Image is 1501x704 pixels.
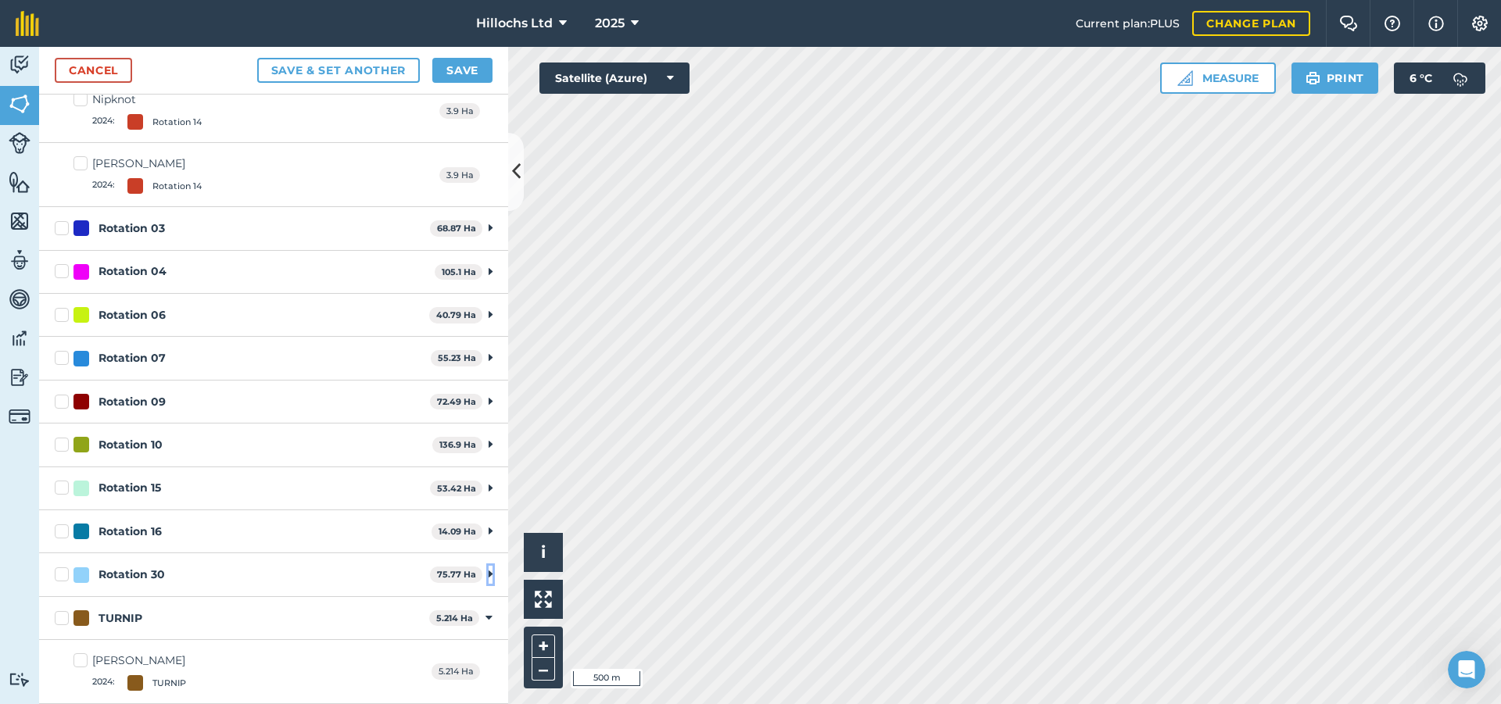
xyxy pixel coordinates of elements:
[535,591,552,608] img: Four arrows, one pointing top left, one top right, one bottom right and the last bottom left
[438,352,476,363] strong: 55.23 Ha
[183,527,208,538] span: Help
[92,155,202,172] div: [PERSON_NAME]
[432,58,493,83] button: Save
[99,524,162,540] div: Rotation 16
[92,178,115,194] span: 2024 :
[92,114,115,130] span: 2024 :
[152,116,202,129] div: Rotation 14
[31,30,152,55] img: logo
[1076,15,1180,32] span: Current plan : PLUS
[99,610,142,627] div: TURNIP
[1428,14,1444,33] img: svg+xml;base64,PHN2ZyB4bWxucz0iaHR0cDovL3d3dy53My5vcmcvMjAwMC9zdmciIHdpZHRoPSIxNyIgaGVpZ2h0PSIxNy...
[92,652,186,669] div: [PERSON_NAME]
[259,527,288,538] span: News
[524,533,563,572] button: i
[78,488,156,550] button: Messages
[9,366,30,389] img: svg+xml;base64,PD94bWwgdmVyc2lvbj0iMS4wIiBlbmNvZGluZz0idXRmLTgiPz4KPCEtLSBHZW5lcmF0b3I6IEFkb2JlIE...
[1160,63,1276,94] button: Measure
[9,672,30,687] img: svg+xml;base64,PD94bWwgdmVyc2lvbj0iMS4wIiBlbmNvZGluZz0idXRmLTgiPz4KPCEtLSBHZW5lcmF0b3I6IEFkb2JlIE...
[439,103,480,120] span: 3.9 Ha
[21,527,56,538] span: Home
[99,566,165,583] div: Rotation 30
[92,91,202,108] div: Nipknot
[539,63,690,94] button: Satellite (Azure)
[532,634,555,658] button: +
[476,14,553,33] span: Hillochs Ltd
[91,527,145,538] span: Messages
[9,288,30,311] img: svg+xml;base64,PD94bWwgdmVyc2lvbj0iMS4wIiBlbmNvZGluZz0idXRmLTgiPz4KPCEtLSBHZW5lcmF0b3I6IEFkb2JlIE...
[16,11,39,36] img: fieldmargin Logo
[1448,651,1485,688] iframe: Intercom live chat
[437,569,476,580] strong: 75.77 Ha
[9,209,30,233] img: svg+xml;base64,PHN2ZyB4bWxucz0iaHR0cDovL3d3dy53My5vcmcvMjAwMC9zdmciIHdpZHRoPSI1NiIgaGVpZ2h0PSI2MC...
[23,380,290,409] div: How to set up your sub-fields
[1445,63,1476,94] img: svg+xml;base64,PD94bWwgdmVyc2lvbj0iMS4wIiBlbmNvZGluZz0idXRmLTgiPz4KPCEtLSBHZW5lcmF0b3I6IEFkb2JlIE...
[439,167,480,184] span: 3.9 Ha
[99,307,166,323] div: Rotation 06
[23,409,290,438] div: How to invite people to your farm
[9,170,30,194] img: svg+xml;base64,PHN2ZyB4bWxucz0iaHR0cDovL3d3dy53My5vcmcvMjAwMC9zdmciIHdpZHRoPSI1NiIgaGVpZ2h0PSI2MC...
[92,675,115,691] span: 2024 :
[227,25,258,56] img: Profile image for Daisy
[442,266,476,277] strong: 105.1 Ha
[541,542,546,562] span: i
[32,328,262,345] div: Printing your farm map
[32,415,262,431] div: How to invite people to your farm
[23,284,290,316] button: Search for help
[437,483,476,494] strong: 53.42 Ha
[32,386,262,402] div: How to set up your sub-fields
[32,240,261,256] div: We'll be back online [DATE]
[99,263,167,280] div: Rotation 04
[156,488,235,550] button: Help
[16,453,296,563] img: Introducing Pesticide Check
[31,111,281,164] p: 👋Hello [PERSON_NAME],
[23,322,290,351] div: Printing your farm map
[439,526,476,537] strong: 14.09 Ha
[1177,70,1193,86] img: Ruler icon
[16,210,297,270] div: Send us a messageWe'll be back online [DATE]
[9,248,30,272] img: svg+xml;base64,PD94bWwgdmVyc2lvbj0iMS4wIiBlbmNvZGluZz0idXRmLTgiPz4KPCEtLSBHZW5lcmF0b3I6IEFkb2JlIE...
[31,164,281,191] p: How can we help?
[99,394,166,410] div: Rotation 09
[432,663,480,680] span: 5.214 Ha
[152,180,202,193] div: Rotation 14
[235,488,313,550] button: News
[9,92,30,116] img: svg+xml;base64,PHN2ZyB4bWxucz0iaHR0cDovL3d3dy53My5vcmcvMjAwMC9zdmciIHdpZHRoPSI1NiIgaGVpZ2h0PSI2MC...
[532,658,555,681] button: –
[1339,16,1358,31] img: Two speech bubbles overlapping with the left bubble in the forefront
[595,14,625,33] span: 2025
[437,396,476,407] strong: 72.49 Ha
[23,351,290,380] div: How to map your farm
[1291,63,1379,94] button: Print
[32,357,262,373] div: How to map your farm
[9,327,30,350] img: svg+xml;base64,PD94bWwgdmVyc2lvbj0iMS4wIiBlbmNvZGluZz0idXRmLTgiPz4KPCEtLSBHZW5lcmF0b3I6IEFkb2JlIE...
[9,132,30,154] img: svg+xml;base64,PD94bWwgdmVyc2lvbj0iMS4wIiBlbmNvZGluZz0idXRmLTgiPz4KPCEtLSBHZW5lcmF0b3I6IEFkb2JlIE...
[9,53,30,77] img: svg+xml;base64,PD94bWwgdmVyc2lvbj0iMS4wIiBlbmNvZGluZz0idXRmLTgiPz4KPCEtLSBHZW5lcmF0b3I6IEFkb2JlIE...
[1383,16,1402,31] img: A question mark icon
[9,406,30,427] img: svg+xml;base64,PD94bWwgdmVyc2lvbj0iMS4wIiBlbmNvZGluZz0idXRmLTgiPz4KPCEtLSBHZW5lcmF0b3I6IEFkb2JlIE...
[1192,11,1310,36] a: Change plan
[436,309,476,320] strong: 40.79 Ha
[1410,63,1432,94] span: 6 ° C
[269,25,297,53] div: Close
[99,437,163,453] div: Rotation 10
[1471,16,1489,31] img: A cog icon
[99,350,166,366] div: Rotation 07
[99,220,165,237] div: Rotation 03
[152,677,186,690] div: TURNIP
[16,452,297,651] div: Introducing Pesticide Check
[99,480,161,496] div: Rotation 15
[439,439,476,450] strong: 136.9 Ha
[1306,69,1320,88] img: svg+xml;base64,PHN2ZyB4bWxucz0iaHR0cDovL3d3dy53My5vcmcvMjAwMC9zdmciIHdpZHRoPSIxOSIgaGVpZ2h0PSIyNC...
[437,223,476,234] strong: 68.87 Ha
[32,223,261,240] div: Send us a message
[436,613,473,624] strong: 5.214 Ha
[32,292,127,309] span: Search for help
[1394,63,1485,94] button: 6 °C
[55,58,132,83] a: Cancel
[257,58,421,83] button: Save & set another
